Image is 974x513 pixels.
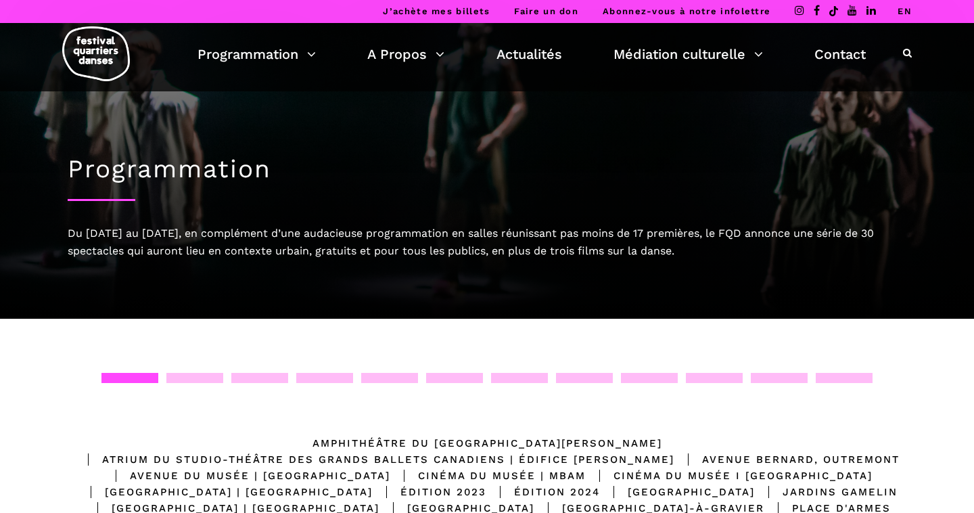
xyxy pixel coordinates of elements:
img: logo-fqd-med [62,26,130,81]
div: [GEOGRAPHIC_DATA] | [GEOGRAPHIC_DATA] [77,484,373,500]
a: EN [898,6,912,16]
div: Avenue Bernard, Outremont [674,451,900,468]
div: Jardins Gamelin [755,484,898,500]
a: Programmation [198,43,316,66]
div: Cinéma du Musée I [GEOGRAPHIC_DATA] [586,468,873,484]
div: [GEOGRAPHIC_DATA] [600,484,755,500]
div: Avenue du Musée | [GEOGRAPHIC_DATA] [102,468,390,484]
a: Faire un don [514,6,578,16]
a: Abonnez-vous à notre infolettre [603,6,770,16]
a: A Propos [367,43,444,66]
div: Édition 2024 [486,484,600,500]
div: Édition 2023 [373,484,486,500]
div: Du [DATE] au [DATE], en complément d’une audacieuse programmation en salles réunissant pas moins ... [68,225,906,259]
a: Actualités [496,43,562,66]
div: Cinéma du Musée | MBAM [390,468,586,484]
a: J’achète mes billets [383,6,490,16]
h1: Programmation [68,154,906,184]
a: Contact [814,43,866,66]
div: Atrium du Studio-Théâtre des Grands Ballets Canadiens | Édifice [PERSON_NAME] [74,451,674,468]
div: Amphithéâtre du [GEOGRAPHIC_DATA][PERSON_NAME] [312,435,662,451]
a: Médiation culturelle [613,43,763,66]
